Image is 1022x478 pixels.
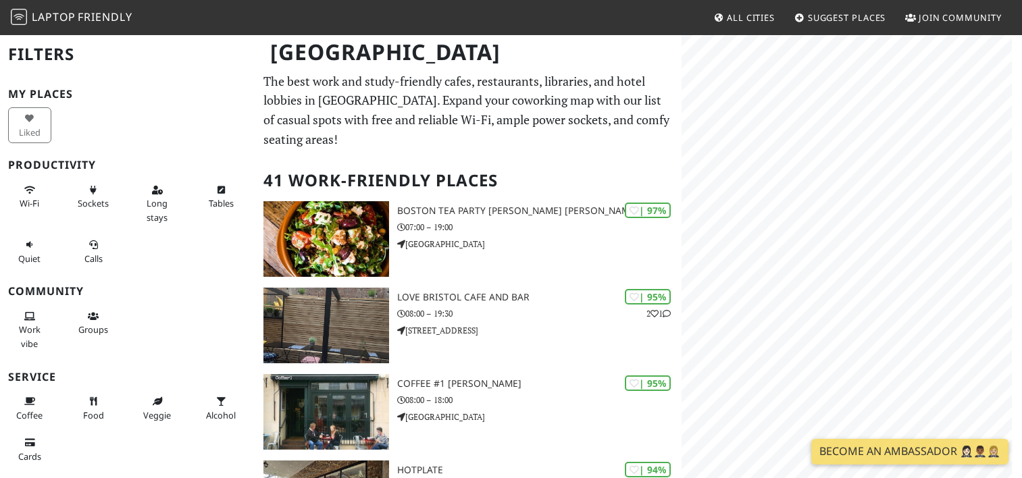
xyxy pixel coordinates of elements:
button: Long stays [136,179,179,228]
button: Calls [72,234,116,269]
span: Power sockets [78,197,109,209]
span: Friendly [78,9,132,24]
a: Join Community [900,5,1007,30]
button: Sockets [72,179,116,215]
span: Work-friendly tables [209,197,234,209]
a: LaptopFriendly LaptopFriendly [11,6,132,30]
img: LaptopFriendly [11,9,27,25]
p: 2 1 [646,307,671,320]
span: Coffee [16,409,43,421]
button: Veggie [136,390,179,426]
div: | 95% [625,375,671,391]
span: Video/audio calls [84,253,103,265]
h3: Love bristol cafe and bar [397,292,681,303]
a: Love bristol cafe and bar | 95% 21 Love bristol cafe and bar 08:00 – 19:30 [STREET_ADDRESS] [255,288,681,363]
span: Long stays [147,197,168,223]
p: 07:00 – 19:00 [397,221,681,234]
div: | 95% [625,289,671,304]
h3: Community [8,285,247,298]
span: People working [19,323,41,349]
h3: Productivity [8,159,247,171]
h3: My Places [8,88,247,101]
button: Food [72,390,116,426]
a: Coffee #1 Clifton | 95% Coffee #1 [PERSON_NAME] 08:00 – 18:00 [GEOGRAPHIC_DATA] [255,374,681,450]
div: | 94% [625,462,671,477]
span: All Cities [727,11,775,24]
img: Love bristol cafe and bar [263,288,389,363]
p: [GEOGRAPHIC_DATA] [397,410,681,423]
button: Cards [8,431,51,467]
a: Become an Ambassador 🤵🏻‍♀️🤵🏾‍♂️🤵🏼‍♀️ [811,439,1008,464]
span: Join Community [919,11,1002,24]
button: Coffee [8,390,51,426]
h1: [GEOGRAPHIC_DATA] [259,34,678,71]
h3: Coffee #1 [PERSON_NAME] [397,378,681,390]
a: Suggest Places [789,5,892,30]
a: All Cities [708,5,780,30]
button: Quiet [8,234,51,269]
h2: 41 Work-Friendly Places [263,160,673,201]
button: Groups [72,305,116,341]
p: [STREET_ADDRESS] [397,324,681,337]
a: Boston Tea Party Stokes Croft | 97% Boston Tea Party [PERSON_NAME] [PERSON_NAME] 07:00 – 19:00 [G... [255,201,681,277]
p: [GEOGRAPHIC_DATA] [397,238,681,250]
span: Food [83,409,104,421]
span: Credit cards [18,450,41,462]
h2: Filters [8,34,247,75]
h3: Service [8,371,247,383]
p: 08:00 – 19:30 [397,307,681,320]
button: Wi-Fi [8,179,51,215]
button: Work vibe [8,305,51,354]
span: Stable Wi-Fi [20,197,39,209]
span: Group tables [78,323,108,336]
button: Tables [200,179,243,215]
span: Quiet [18,253,41,265]
img: Coffee #1 Clifton [263,374,389,450]
p: The best work and study-friendly cafes, restaurants, libraries, and hotel lobbies in [GEOGRAPHIC_... [263,72,673,149]
img: Boston Tea Party Stokes Croft [263,201,389,277]
h3: Hotplate [397,464,681,476]
span: Suggest Places [808,11,886,24]
p: 08:00 – 18:00 [397,394,681,406]
span: Veggie [143,409,171,421]
span: Laptop [32,9,76,24]
span: Alcohol [206,409,236,421]
div: | 97% [625,203,671,218]
button: Alcohol [200,390,243,426]
h3: Boston Tea Party [PERSON_NAME] [PERSON_NAME] [397,205,681,217]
